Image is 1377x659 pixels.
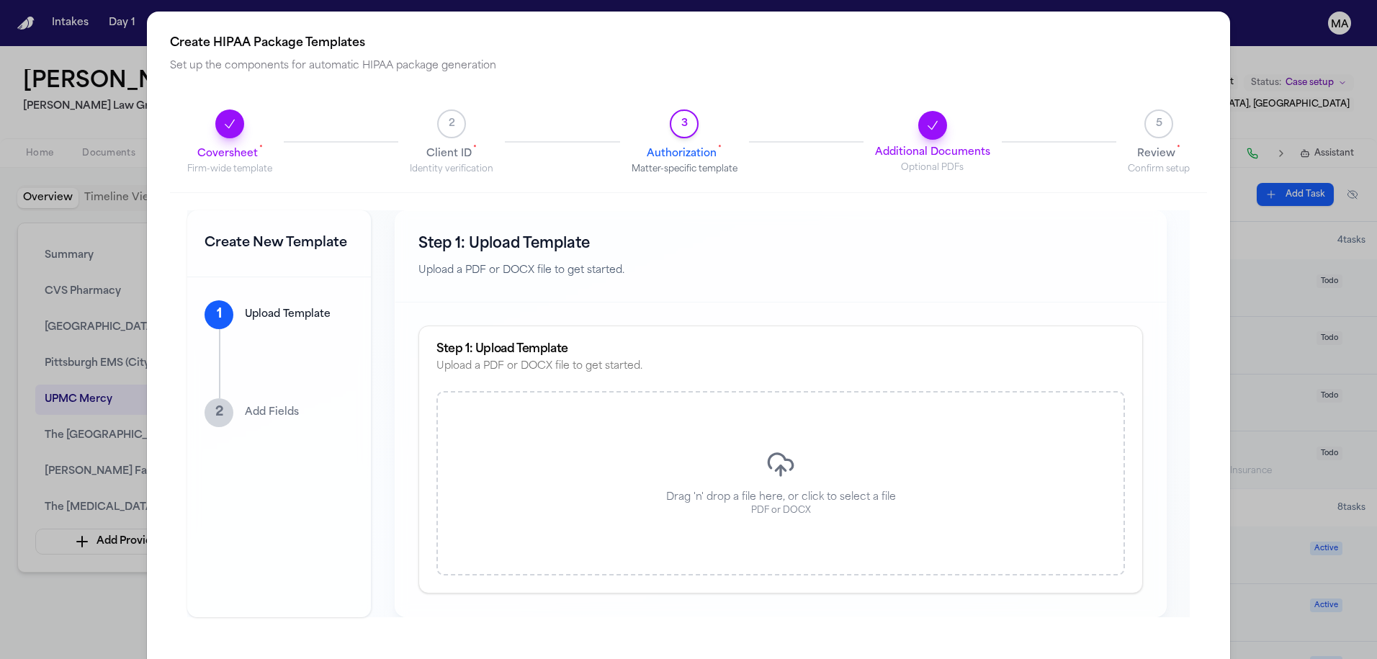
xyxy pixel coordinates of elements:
[1128,109,1190,175] button: 5Review*Confirm setup
[632,164,737,175] span: Matter-specific template
[418,234,624,254] h2: Step 1: Upload Template
[170,58,1207,75] p: Set up the components for automatic HIPAA package generation
[875,111,990,174] button: Additional DocumentsOptional PDFs
[205,300,354,329] div: 1Upload Template
[410,164,493,175] span: Identity verification
[205,233,354,254] h1: Create New Template
[205,398,354,427] div: 2Add Fields
[1128,164,1190,175] span: Confirm setup
[632,109,737,175] button: 3Authorization*Matter-specific template
[436,359,1125,374] div: Upload a PDF or DOCX file to get started.
[681,117,688,131] span: 3
[205,398,233,427] div: 2
[418,263,624,279] p: Upload a PDF or DOCX file to get started.
[187,109,272,175] button: Coversheet*Firm-wide template
[1156,117,1162,131] span: 5
[436,344,1125,355] div: Step 1: Upload Template
[901,163,964,174] span: Optional PDFs
[1137,144,1180,161] span: Review
[187,109,1190,175] nav: Progress
[245,405,299,420] p: Add Fields
[751,505,811,516] p: PDF or DOCX
[449,117,455,131] span: 2
[875,145,990,160] span: Additional Documents
[245,308,331,322] p: Upload Template
[187,164,272,175] span: Firm-wide template
[426,144,477,161] span: Client ID
[197,144,263,161] span: Coversheet
[410,109,493,175] button: 2Client ID*Identity verification
[205,300,233,329] div: 1
[647,144,722,161] span: Authorization
[170,35,1207,52] h2: Create HIPAA Package Templates
[666,490,896,505] p: Drag 'n' drop a file here, or click to select a file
